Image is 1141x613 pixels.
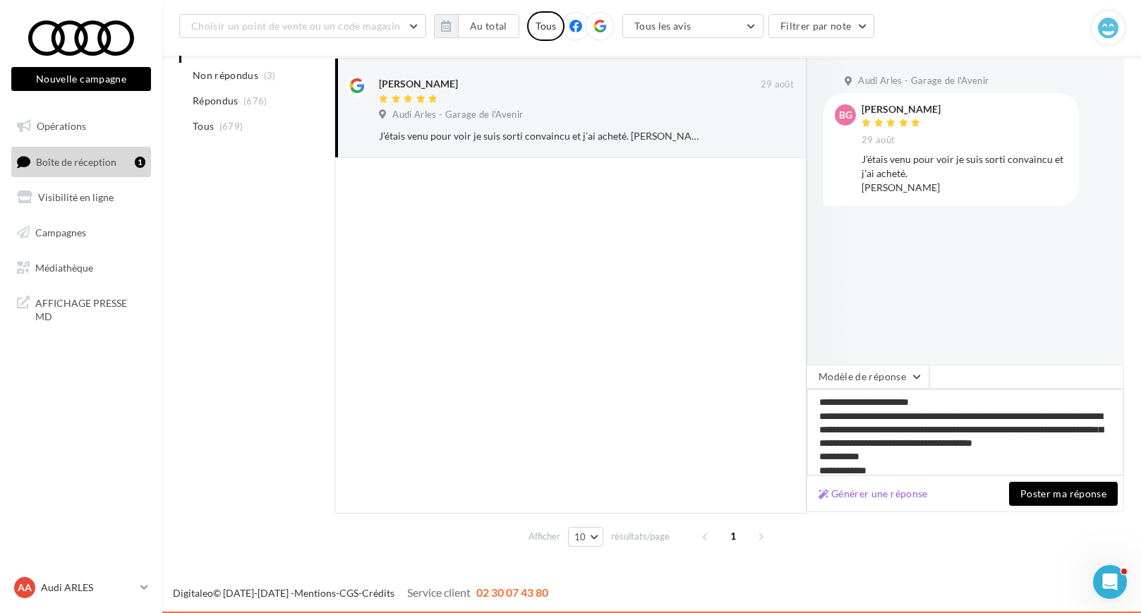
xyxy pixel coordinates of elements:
[392,109,523,121] span: Audi Arles - Garage de l'Avenir
[574,531,586,542] span: 10
[722,525,744,547] span: 1
[193,68,258,83] span: Non répondus
[37,120,86,132] span: Opérations
[264,70,276,81] span: (3)
[8,111,154,141] a: Opérations
[1093,565,1127,599] iframe: Intercom live chat
[38,191,114,203] span: Visibilité en ligne
[11,574,151,601] a: AA Audi ARLES
[611,530,670,543] span: résultats/page
[191,20,400,32] span: Choisir un point de vente ou un code magasin
[11,67,151,91] button: Nouvelle campagne
[476,585,548,599] span: 02 30 07 43 80
[858,75,989,87] span: Audi Arles - Garage de l'Avenir
[35,226,86,238] span: Campagnes
[8,288,154,329] a: AFFICHAGE PRESSE MD
[379,129,702,143] div: J’étais venu pour voir je suis sorti convaincu et j’ai acheté. [PERSON_NAME]
[434,14,519,38] button: Au total
[379,77,458,91] div: [PERSON_NAME]
[862,134,895,147] span: 29 août
[1009,482,1118,506] button: Poster ma réponse
[622,14,763,38] button: Tous les avis
[219,121,243,132] span: (679)
[18,581,32,595] span: AA
[768,14,875,38] button: Filtrer par note
[529,530,560,543] span: Afficher
[813,485,934,502] button: Générer une réponse
[568,527,604,547] button: 10
[8,218,154,248] a: Campagnes
[839,108,852,122] span: BG
[862,104,941,114] div: [PERSON_NAME]
[35,293,145,324] span: AFFICHAGE PRESSE MD
[193,119,214,133] span: Tous
[8,183,154,212] a: Visibilité en ligne
[8,253,154,283] a: Médiathèque
[862,152,1068,195] div: J’étais venu pour voir je suis sorti convaincu et j’ai acheté. [PERSON_NAME]
[807,365,929,389] button: Modèle de réponse
[193,94,239,108] span: Répondus
[362,587,394,599] a: Crédits
[179,14,426,38] button: Choisir un point de vente ou un code magasin
[36,155,116,167] span: Boîte de réception
[135,157,145,168] div: 1
[634,20,692,32] span: Tous les avis
[294,587,336,599] a: Mentions
[761,78,794,91] span: 29 août
[173,587,548,599] span: © [DATE]-[DATE] - - -
[8,147,154,177] a: Boîte de réception1
[243,95,267,107] span: (676)
[173,587,213,599] a: Digitaleo
[35,261,93,273] span: Médiathèque
[339,587,358,599] a: CGS
[407,585,471,599] span: Service client
[458,14,519,38] button: Au total
[527,11,565,41] div: Tous
[41,581,135,595] p: Audi ARLES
